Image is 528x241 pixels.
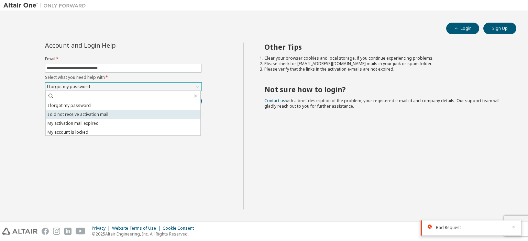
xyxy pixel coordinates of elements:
[64,228,71,235] img: linkedin.svg
[264,61,504,67] li: Please check for [EMAIL_ADDRESS][DOMAIN_NAME] mails in your junk or spam folder.
[3,2,89,9] img: Altair One
[112,226,163,231] div: Website Terms of Use
[264,85,504,94] h2: Not sure how to login?
[264,98,285,104] a: Contact us
[264,43,504,51] h2: Other Tips
[264,67,504,72] li: Please verify that the links in the activation e-mails are not expired.
[45,56,202,62] label: Email
[446,23,479,34] button: Login
[46,101,200,110] li: I forgot my password
[42,228,49,235] img: facebook.svg
[264,56,504,61] li: Clear your browser cookies and local storage, if you continue experiencing problems.
[92,231,198,237] p: © 2025 Altair Engineering, Inc. All Rights Reserved.
[53,228,60,235] img: instagram.svg
[45,75,202,80] label: Select what you need help with
[45,83,201,91] div: I forgot my password
[483,23,516,34] button: Sign Up
[2,228,37,235] img: altair_logo.svg
[92,226,112,231] div: Privacy
[163,226,198,231] div: Cookie Consent
[76,228,86,235] img: youtube.svg
[46,83,91,91] div: I forgot my password
[264,98,499,109] span: with a brief description of the problem, your registered e-mail id and company details. Our suppo...
[45,43,170,48] div: Account and Login Help
[436,225,461,230] span: Bad Request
